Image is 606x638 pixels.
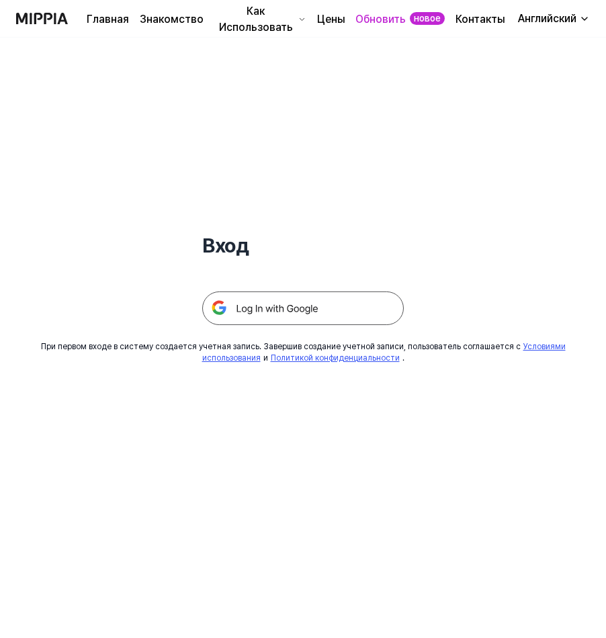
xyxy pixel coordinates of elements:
button: Английский [507,5,598,32]
a: Контакты [456,11,505,28]
ya-tr-span: Вход [202,233,249,257]
ya-tr-span: При первом входе в систему создается учетная запись. Завершив создание учетной записи, пользовате... [41,342,521,351]
ya-tr-span: . [402,353,404,363]
ya-tr-span: Цены [317,13,345,26]
img: Кнопка входа в Google [202,291,404,325]
button: Как Использовать [214,3,306,36]
ya-tr-span: и [263,353,268,363]
ya-tr-span: Контакты [456,13,505,26]
a: Цены [317,11,345,28]
ya-tr-span: новое [414,12,441,26]
a: Обновить [355,11,406,28]
ya-tr-span: Знакомство [140,13,204,26]
ya-tr-span: Обновить [355,13,406,26]
a: Знакомство [140,11,204,28]
ya-tr-span: Английский [518,12,576,25]
ya-tr-span: Как Использовать [219,5,293,34]
ya-tr-span: Главная [87,13,129,26]
a: Политикой конфиденциальности [271,353,400,363]
a: Главная [87,11,129,28]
